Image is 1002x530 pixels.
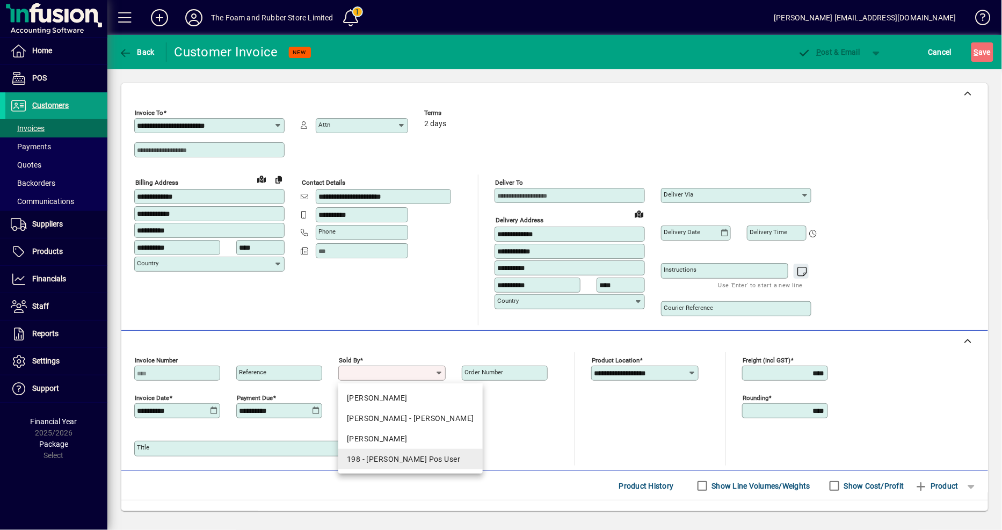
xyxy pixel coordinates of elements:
a: Reports [5,321,107,347]
button: Add [142,8,177,27]
button: Save [971,42,993,62]
mat-label: Order number [464,368,503,376]
mat-label: Invoice To [135,109,163,117]
span: ost & Email [798,48,860,56]
span: Staff [32,302,49,310]
a: View on map [630,205,648,222]
div: [PERSON_NAME] [347,433,474,445]
span: Suppliers [32,220,63,228]
mat-label: Payment due [237,394,273,402]
app-page-header-button: Back [107,42,166,62]
div: The Foam and Rubber Store Limited [211,9,333,26]
a: Settings [5,348,107,375]
mat-label: Phone [318,228,336,235]
mat-label: Delivery date [664,228,700,236]
mat-label: Reference [239,368,266,376]
span: Payments [11,142,51,151]
div: [PERSON_NAME] [EMAIL_ADDRESS][DOMAIN_NAME] [774,9,956,26]
span: Product History [619,477,674,495]
a: Backorders [5,174,107,192]
a: View on map [253,170,270,187]
a: Suppliers [5,211,107,238]
span: Terms [424,110,489,117]
span: Product [915,477,959,495]
span: Back [119,48,155,56]
span: S [974,48,978,56]
span: Financials [32,274,66,283]
button: Product History [615,476,678,496]
button: Copy to Delivery address [270,171,287,188]
a: Payments [5,137,107,156]
span: Products [32,247,63,256]
span: Cancel [928,43,952,61]
mat-label: Rounding [743,394,768,402]
a: Support [5,375,107,402]
span: P [817,48,822,56]
a: POS [5,65,107,92]
span: Home [32,46,52,55]
mat-option: EMMA - Emma Ormsby [338,408,483,429]
a: Communications [5,192,107,210]
span: Communications [11,197,74,206]
mat-label: Sold by [339,357,360,364]
a: Knowledge Base [967,2,989,37]
mat-label: Invoice number [135,357,178,364]
span: POS [32,74,47,82]
mat-label: Country [497,297,519,304]
span: Support [32,384,59,393]
span: Quotes [11,161,41,169]
a: Invoices [5,119,107,137]
mat-label: Delivery time [750,228,787,236]
button: Post & Email [793,42,866,62]
span: 2 days [424,120,446,128]
mat-label: Country [137,259,158,267]
span: ave [974,43,991,61]
label: Show Line Volumes/Weights [710,481,810,491]
a: Quotes [5,156,107,174]
span: Backorders [11,179,55,187]
button: Profile [177,8,211,27]
div: Customer Invoice [175,43,278,61]
span: Financial Year [31,417,77,426]
mat-label: Invoice date [135,394,169,402]
span: Customers [32,101,69,110]
div: [PERSON_NAME] - [PERSON_NAME] [347,413,474,424]
div: [PERSON_NAME] [347,393,474,404]
button: Cancel [926,42,955,62]
mat-label: Attn [318,121,330,128]
mat-label: Courier Reference [664,304,713,311]
a: Staff [5,293,107,320]
span: Reports [32,329,59,338]
button: Product [910,476,964,496]
div: 198 - [PERSON_NAME] Pos User [347,454,474,465]
span: Package [39,440,68,448]
label: Show Cost/Profit [842,481,904,491]
button: Back [116,42,157,62]
mat-label: Deliver via [664,191,693,198]
mat-option: 198 - Shane Pos User [338,449,483,469]
mat-hint: Use 'Enter' to start a new line [718,279,803,291]
mat-label: Product location [592,357,640,364]
span: NEW [293,49,307,56]
a: Financials [5,266,107,293]
mat-label: Instructions [664,266,696,273]
span: Invoices [11,124,45,133]
mat-label: Freight (incl GST) [743,357,790,364]
a: Products [5,238,107,265]
mat-label: Title [137,444,149,451]
a: Home [5,38,107,64]
mat-option: SHANE - Shane [338,429,483,449]
mat-option: DAVE - Dave [338,388,483,408]
span: Settings [32,357,60,365]
mat-label: Deliver To [495,179,523,186]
